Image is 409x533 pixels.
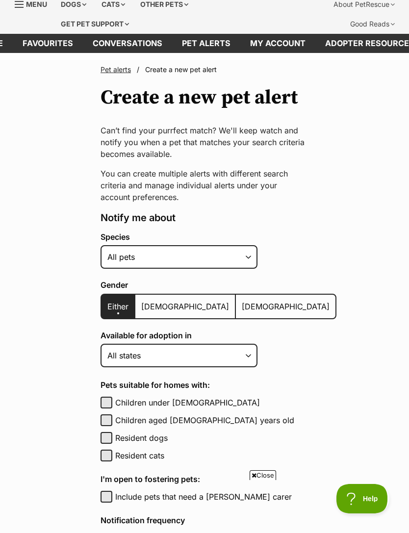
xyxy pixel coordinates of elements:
[26,484,383,528] iframe: Advertisement
[137,65,139,75] span: /
[343,14,402,34] div: Good Reads
[115,397,336,408] label: Children under [DEMOGRAPHIC_DATA]
[115,432,336,444] label: Resident dogs
[101,125,308,160] p: Can’t find your purrfect match? We'll keep watch and notify you when a pet that matches your sear...
[54,14,136,34] div: Get pet support
[336,484,389,513] iframe: Help Scout Beacon - Open
[242,302,330,311] span: [DEMOGRAPHIC_DATA]
[101,212,176,224] span: Notify me about
[250,470,276,480] span: Close
[101,331,336,340] label: Available for adoption in
[101,65,131,74] a: Pet alerts
[145,65,217,74] span: Create a new pet alert
[115,414,336,426] label: Children aged [DEMOGRAPHIC_DATA] years old
[101,168,308,203] p: You can create multiple alerts with different search criteria and manage individual alerts under ...
[107,302,128,311] span: Either
[240,34,315,53] a: My account
[101,65,308,75] nav: Breadcrumbs
[101,280,336,289] label: Gender
[101,379,336,391] h4: Pets suitable for homes with:
[101,86,298,109] h1: Create a new pet alert
[83,34,172,53] a: conversations
[141,302,229,311] span: [DEMOGRAPHIC_DATA]
[101,473,336,485] h4: I'm open to fostering pets:
[115,450,336,461] label: Resident cats
[172,34,240,53] a: Pet alerts
[101,232,336,241] label: Species
[13,34,83,53] a: Favourites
